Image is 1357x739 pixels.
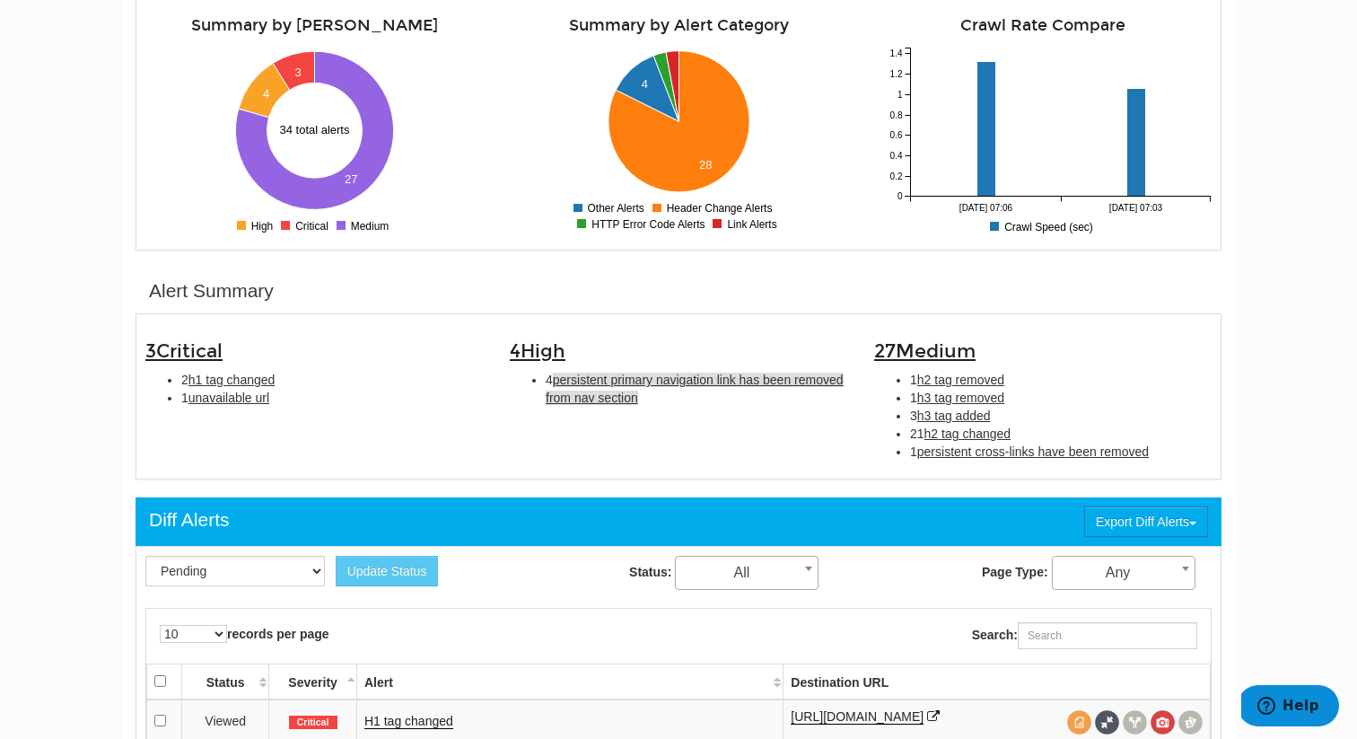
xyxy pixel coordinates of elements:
[910,371,1212,389] li: 1
[188,373,276,387] span: h1 tag changed
[160,625,227,643] select: records per page
[1095,710,1119,735] span: Full Source Diff
[1053,560,1195,585] span: Any
[890,172,903,181] tspan: 0.2
[546,371,847,407] li: 4
[145,17,483,34] h4: Summary by [PERSON_NAME]
[972,622,1197,649] label: Search:
[1123,710,1147,735] span: View headers
[1178,710,1203,735] span: Compare screenshots
[924,427,1011,441] span: h2 tag changed
[910,389,1212,407] li: 1
[182,664,269,699] th: Status: activate to sort column ascending
[364,714,453,729] a: H1 tag changed
[1052,556,1195,590] span: Any
[890,48,903,58] tspan: 1.4
[546,373,844,405] span: persistent primary navigation link has been removed from nav section
[917,391,1004,405] span: h3 tag removed
[874,339,976,363] span: 27
[890,151,903,161] tspan: 0.4
[1067,710,1091,735] span: View source
[279,123,350,136] text: 34 total alerts
[181,371,483,389] li: 2
[289,716,337,730] span: Critical
[917,373,1004,387] span: h2 tag removed
[521,339,565,363] span: High
[181,389,483,407] li: 1
[149,277,274,304] div: Alert Summary
[896,339,976,363] span: Medium
[1109,203,1163,213] tspan: [DATE] 07:03
[510,339,565,363] span: 4
[149,506,229,533] div: Diff Alerts
[336,556,439,586] button: Update Status
[897,191,903,201] tspan: 0
[917,409,991,423] span: h3 tag added
[917,444,1149,459] span: persistent cross-links have been removed
[675,556,819,590] span: All
[982,565,1048,579] strong: Page Type:
[1084,506,1208,537] button: Export Diff Alerts
[269,664,357,699] th: Severity: activate to sort column descending
[676,560,818,585] span: All
[1241,685,1339,730] iframe: Opens a widget where you can find more information
[959,203,1013,213] tspan: [DATE] 07:06
[356,664,783,699] th: Alert: activate to sort column ascending
[188,391,269,405] span: unavailable url
[156,339,223,363] span: Critical
[510,17,847,34] h4: Summary by Alert Category
[1151,710,1175,735] span: View screenshot
[910,443,1212,461] li: 1
[910,407,1212,425] li: 3
[145,339,223,363] span: 3
[890,130,903,140] tspan: 0.6
[890,69,903,79] tspan: 1.2
[910,425,1212,443] li: 21
[784,664,1211,699] th: Destination URL
[629,565,671,579] strong: Status:
[890,110,903,120] tspan: 0.8
[1018,622,1197,649] input: Search:
[897,90,903,100] tspan: 1
[874,17,1212,34] h4: Crawl Rate Compare
[791,709,924,725] a: [URL][DOMAIN_NAME]
[160,625,329,643] label: records per page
